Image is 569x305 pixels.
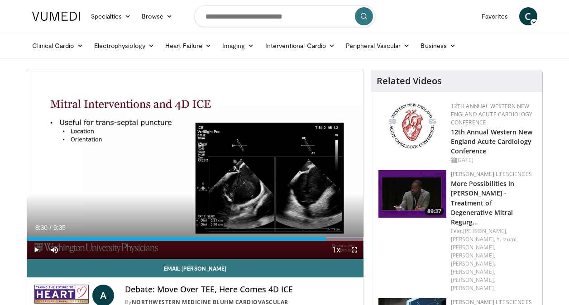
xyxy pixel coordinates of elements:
[451,276,495,284] a: [PERSON_NAME],
[35,224,48,231] span: 8:30
[451,102,533,126] a: 12th Annual Western New England Acute Cardiology Conference
[425,207,444,215] span: 89:37
[27,259,363,277] a: Email [PERSON_NAME]
[340,37,415,55] a: Peripheral Vascular
[50,224,52,231] span: /
[451,170,532,178] a: [PERSON_NAME] Lifesciences
[378,170,446,218] a: 89:37
[53,224,66,231] span: 9:35
[519,7,537,25] a: C
[476,7,514,25] a: Favorites
[378,170,446,218] img: 41cd36ca-1716-454e-a7c0-f193de92ed07.150x105_q85_crop-smart_upscale.jpg
[160,37,217,55] a: Heart Failure
[451,252,495,259] a: [PERSON_NAME],
[451,227,535,292] div: Feat.
[451,235,495,243] a: [PERSON_NAME],
[497,235,518,243] a: Y. Izumi,
[415,37,461,55] a: Business
[451,284,494,292] a: [PERSON_NAME]
[217,37,260,55] a: Imaging
[451,268,495,276] a: [PERSON_NAME],
[32,12,80,21] img: VuMedi Logo
[45,241,63,259] button: Mute
[27,70,363,259] video-js: Video Player
[27,241,45,259] button: Play
[451,179,515,226] a: More Possibilities in [PERSON_NAME] - Treatment of Degenerative Mitral Regurg…
[451,260,495,267] a: [PERSON_NAME],
[125,285,356,295] h4: Debate: Move Over TEE, Here Comes 4D ICE
[327,241,345,259] button: Playback Rate
[345,241,363,259] button: Fullscreen
[136,7,178,25] a: Browse
[27,37,89,55] a: Clinical Cardio
[260,37,341,55] a: Interventional Cardio
[377,76,442,86] h4: Related Videos
[86,7,137,25] a: Specialties
[451,156,535,164] div: [DATE]
[463,227,507,235] a: [PERSON_NAME],
[89,37,160,55] a: Electrophysiology
[451,243,495,251] a: [PERSON_NAME],
[27,237,363,241] div: Progress Bar
[451,128,532,155] a: 12th Annual Western New England Acute Cardiology Conference
[194,5,375,27] input: Search topics, interventions
[387,102,437,150] img: 0954f259-7907-4053-a817-32a96463ecc8.png.150x105_q85_autocrop_double_scale_upscale_version-0.2.png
